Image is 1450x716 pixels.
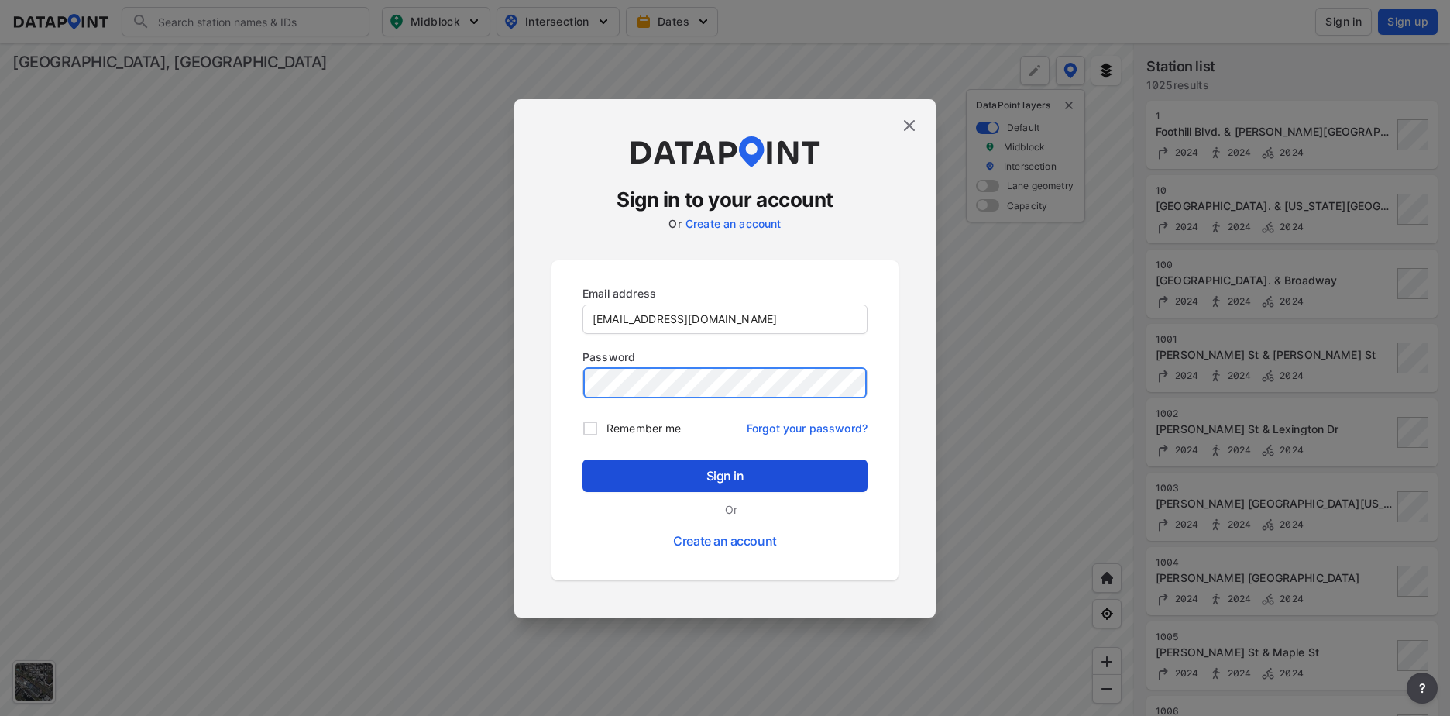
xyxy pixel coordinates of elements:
label: Or [668,217,681,230]
input: you@example.com [583,305,867,333]
span: ? [1416,679,1428,697]
button: more [1407,673,1438,704]
a: Create an account [685,217,782,230]
span: Sign in [595,466,855,485]
h3: Sign in to your account [551,186,899,214]
img: close.efbf2170.svg [900,116,919,135]
img: dataPointLogo.9353c09d.svg [628,136,822,167]
p: Password [582,349,868,365]
button: Sign in [582,460,868,492]
label: Or [716,501,747,518]
span: Remember me [606,420,681,436]
p: Email address [582,285,868,301]
a: Forgot your password? [747,412,868,436]
a: Create an account [673,533,776,549]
